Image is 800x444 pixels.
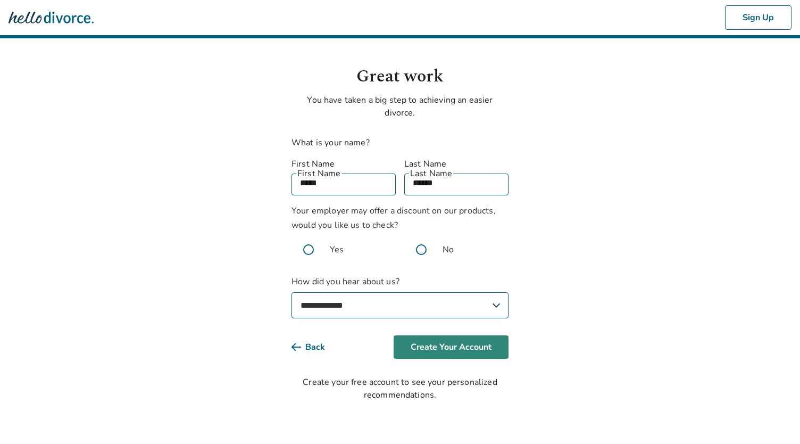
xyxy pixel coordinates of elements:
h1: Great work [291,64,509,89]
span: No [443,243,454,256]
span: Yes [330,243,344,256]
select: How did you hear about us? [291,292,509,318]
button: Back [291,335,342,359]
span: Your employer may offer a discount on our products, would you like us to check? [291,205,496,231]
p: You have taken a big step to achieving an easier divorce. [291,94,509,119]
button: Sign Up [725,5,791,30]
label: Last Name [404,158,509,170]
label: First Name [291,158,396,170]
img: Hello Divorce Logo [9,7,94,28]
div: Create your free account to see your personalized recommendations. [291,376,509,401]
label: How did you hear about us? [291,275,509,318]
iframe: Chat Widget [747,393,800,444]
label: What is your name? [291,137,370,149]
button: Create Your Account [394,335,509,359]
